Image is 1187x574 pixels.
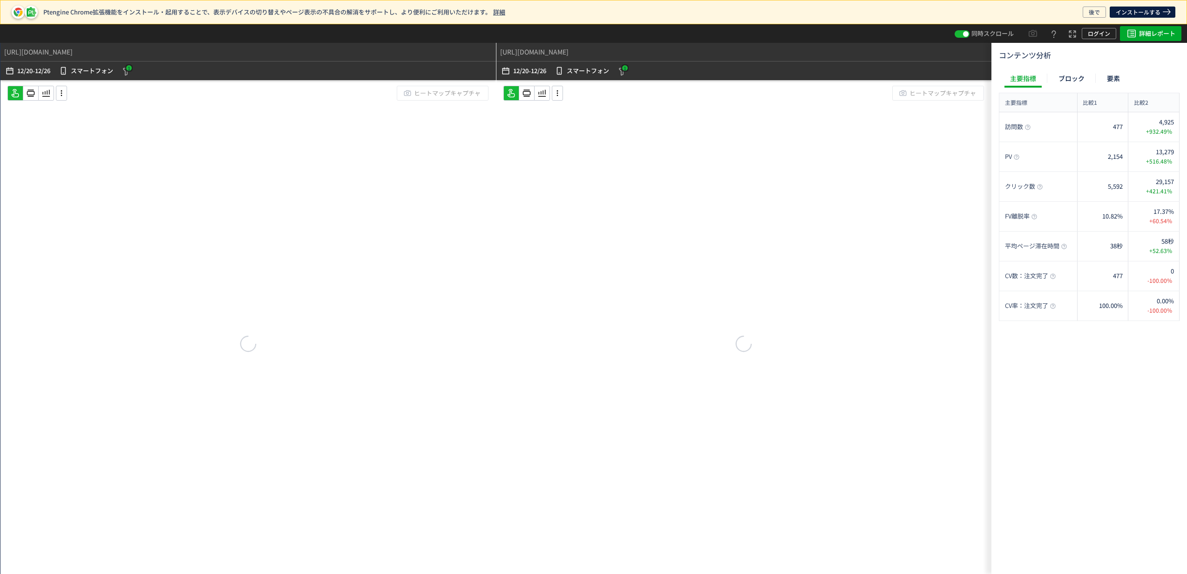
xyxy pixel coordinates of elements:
button: ヒートマップキャプチャ [397,86,488,101]
a: 詳細 [493,7,505,16]
p: スマートフォン [567,61,609,80]
div: heatmap-top-bar [0,43,496,80]
p: 12/20 [17,61,33,80]
button: ヒートマップキャプチャ [892,86,984,101]
span: 1 [622,66,627,71]
div: - [496,61,550,80]
div: [URL][DOMAIN_NAME] [500,47,569,57]
span: ヒートマップキャプチャ [414,86,481,100]
span: 詳細レポート [1139,26,1175,41]
p: 12/20 [513,61,529,80]
button: ログイン [1082,28,1116,39]
button: 後で [1083,7,1106,18]
p: 12/26 [35,61,50,80]
img: pt-icon-chrome.svg [13,7,23,17]
p: 12/26 [531,61,546,80]
span: 1 [127,66,132,71]
p: Ptengine Chrome拡張機能をインストール・起用することで、表示デバイスの切り替えやページ表示の不具合の解消をサポートし、より便利にご利用いただけます。 [43,8,1077,16]
span: インストールする [1116,7,1160,18]
span: 後で [1089,7,1100,18]
span: ヒートマップキャプチャ [909,86,976,100]
div: [URL][DOMAIN_NAME] [4,47,73,57]
div: heatmap-top-bar [496,43,992,80]
span: ログイン [1088,28,1110,39]
img: pt-icon-plugin.svg [26,7,36,17]
a: インストールする [1110,7,1175,18]
div: - [0,61,54,80]
button: 詳細レポート [1120,26,1181,41]
h4: 同時スクロール [971,26,1014,41]
p: スマートフォン [71,61,113,80]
